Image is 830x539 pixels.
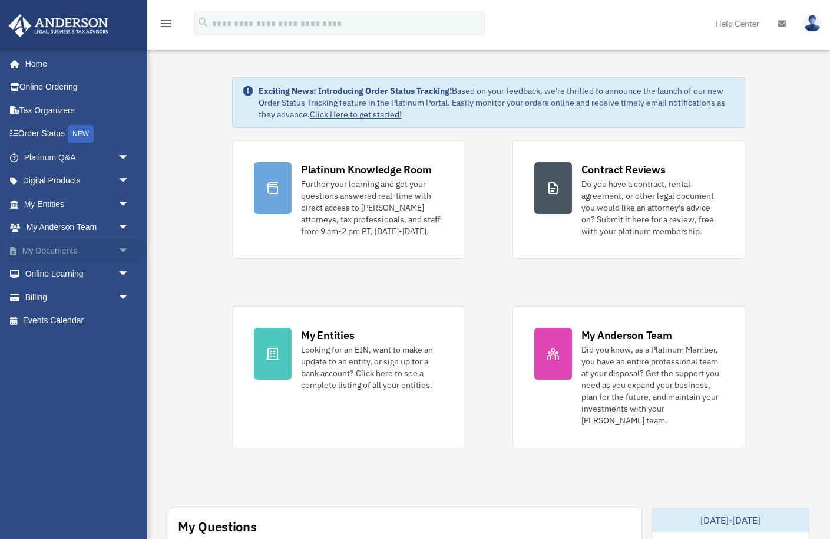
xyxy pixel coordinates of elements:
strong: Exciting News: Introducing Order Status Tracking! [259,86,452,96]
a: Contract Reviews Do you have a contract, rental agreement, or other legal document you would like... [512,140,746,259]
img: Anderson Advisors Platinum Portal [5,14,112,37]
a: My Entities Looking for an EIN, want to make an update to an entity, or sign up for a bank accoun... [232,306,465,448]
a: Digital Productsarrow_drop_down [8,169,147,193]
div: Looking for an EIN, want to make an update to an entity, or sign up for a bank account? Click her... [301,344,444,391]
a: Billingarrow_drop_down [8,285,147,309]
span: arrow_drop_down [118,239,141,263]
a: Platinum Knowledge Room Further your learning and get your questions answered real-time with dire... [232,140,465,259]
a: My Anderson Teamarrow_drop_down [8,216,147,239]
a: Order StatusNEW [8,122,147,146]
div: My Entities [301,328,354,343]
span: arrow_drop_down [118,192,141,216]
a: Tax Organizers [8,98,147,122]
div: [DATE]-[DATE] [652,508,809,532]
div: NEW [68,125,94,143]
div: My Questions [178,518,257,535]
a: Online Learningarrow_drop_down [8,262,147,286]
div: Based on your feedback, we're thrilled to announce the launch of our new Order Status Tracking fe... [259,85,735,120]
div: Platinum Knowledge Room [301,162,432,177]
span: arrow_drop_down [118,216,141,240]
i: menu [159,17,173,31]
div: My Anderson Team [581,328,672,343]
span: arrow_drop_down [118,285,141,310]
span: arrow_drop_down [118,146,141,170]
a: My Documentsarrow_drop_down [8,239,147,262]
span: arrow_drop_down [118,262,141,287]
div: Further your learning and get your questions answered real-time with direct access to [PERSON_NAM... [301,178,444,237]
a: Home [8,52,141,75]
div: Did you know, as a Platinum Member, you have an entire professional team at your disposal? Get th... [581,344,724,426]
a: Platinum Q&Aarrow_drop_down [8,146,147,169]
img: User Pic [803,15,821,32]
div: Do you have a contract, rental agreement, or other legal document you would like an attorney's ad... [581,178,724,237]
div: Contract Reviews [581,162,666,177]
a: My Anderson Team Did you know, as a Platinum Member, you have an entire professional team at your... [512,306,746,448]
a: Online Ordering [8,75,147,99]
a: My Entitiesarrow_drop_down [8,192,147,216]
a: Events Calendar [8,309,147,333]
i: search [197,16,210,29]
a: menu [159,21,173,31]
a: Click Here to get started! [310,109,402,120]
span: arrow_drop_down [118,169,141,193]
